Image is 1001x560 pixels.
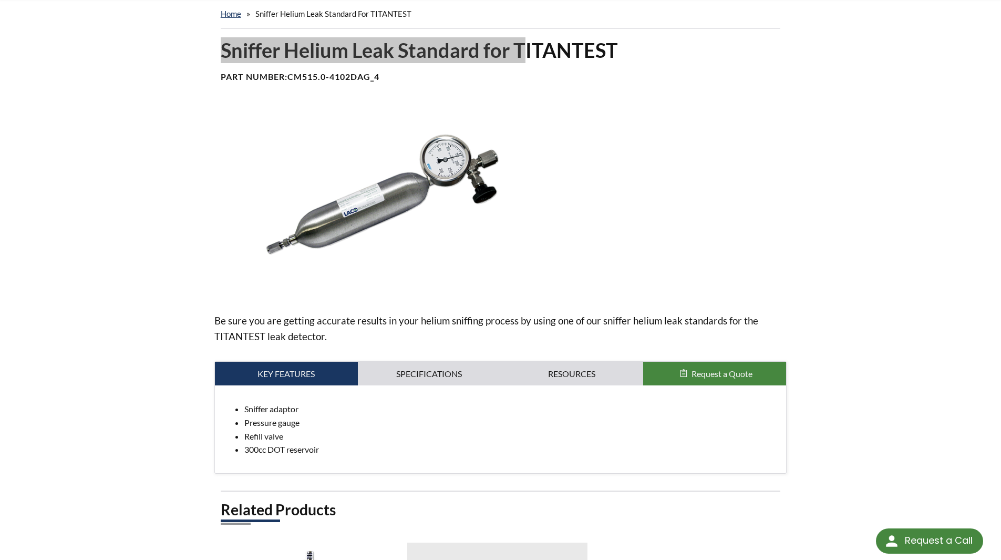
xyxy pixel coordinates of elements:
[244,402,778,416] li: Sniffer adaptor
[214,108,550,296] img: Sniffer helium leak standard CM515.0-4102DAG
[244,416,778,430] li: Pressure gauge
[215,362,358,386] a: Key Features
[244,443,778,456] li: 300cc DOT reservoir
[221,500,781,520] h2: Related Products
[255,9,411,18] span: Sniffer Helium Leak Standard for TITANTEST
[876,528,983,554] div: Request a Call
[643,362,786,386] button: Request a Quote
[221,9,241,18] a: home
[692,369,752,379] span: Request a Quote
[905,528,973,553] div: Request a Call
[221,72,781,83] h4: Part Number:
[214,313,787,344] p: Be sure you are getting accurate results in your helium sniffing process by using one of our snif...
[883,533,900,549] img: round button
[221,37,781,63] h1: Sniffer Helium Leak Standard for TITANTEST
[501,362,644,386] a: Resources
[358,362,501,386] a: Specifications
[244,430,778,443] li: Refill valve
[287,72,379,82] b: CM515.0-4102DAG_4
